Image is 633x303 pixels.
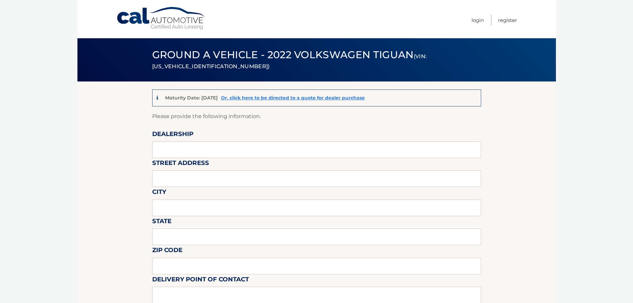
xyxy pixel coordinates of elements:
[152,187,166,199] label: City
[221,95,365,101] a: Or, click here to be directed to a quote for dealer purchase
[472,15,484,26] a: Login
[152,245,182,257] label: Zip Code
[152,158,209,170] label: Street Address
[498,15,517,26] a: Register
[152,49,427,71] span: Ground a Vehicle - 2022 Volkswagen Tiguan
[152,274,249,287] label: Delivery Point of Contact
[165,95,218,101] p: Maturity Date: [DATE]
[116,7,206,30] a: Cal Automotive
[152,216,171,228] label: State
[152,129,193,141] label: Dealership
[152,112,481,121] p: Please provide the following information.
